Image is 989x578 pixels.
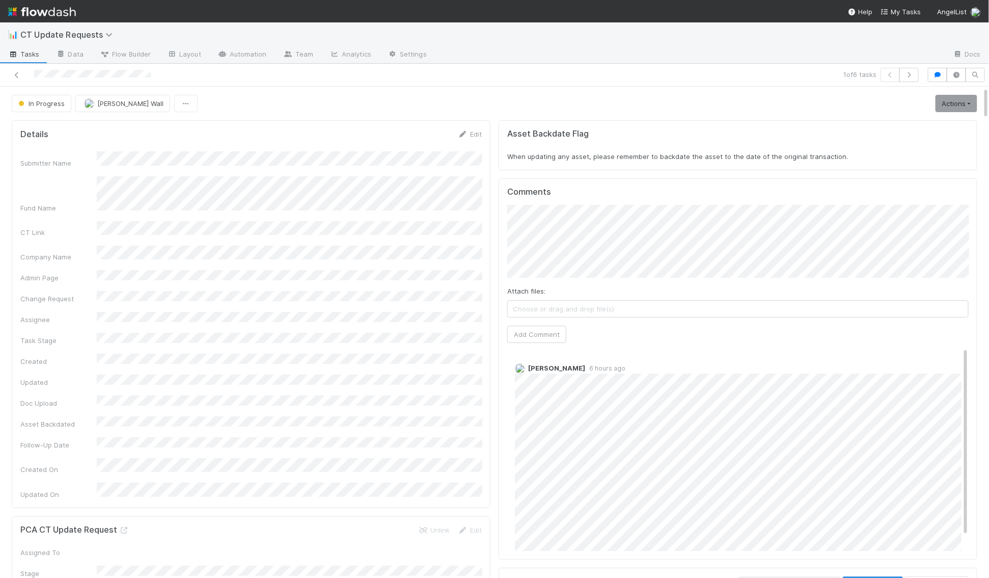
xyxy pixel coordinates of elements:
span: Flow Builder [100,49,151,59]
div: Follow-Up Date [20,440,97,450]
span: My Tasks [881,8,921,16]
label: Attach files: [507,286,545,296]
span: CT Update Requests [20,30,118,40]
div: CT Link [20,227,97,238]
a: Settings [379,47,435,63]
span: 1 of 6 tasks [843,69,876,80]
a: Unlink [418,526,450,534]
span: In Progress [16,99,65,108]
a: Docs [945,47,989,63]
a: Flow Builder [92,47,159,63]
span: 📊 [8,30,18,39]
span: AngelList [937,8,967,16]
div: Help [848,7,872,17]
span: [PERSON_NAME] Wall [97,99,163,108]
span: When updating any asset, please remember to backdate the asset to the date of the original transa... [507,152,848,161]
h5: Comments [507,187,969,197]
div: Created On [20,464,97,475]
a: Automation [209,47,275,63]
img: avatar_041b9f3e-9684-4023-b9b7-2f10de55285d.png [971,7,981,17]
div: Task Stage [20,335,97,346]
div: Asset Backdated [20,419,97,429]
img: avatar_487f705b-1efa-4920-8de6-14528bcda38c.png [515,363,525,374]
a: Edit [458,130,482,138]
a: Edit [458,526,482,534]
a: My Tasks [881,7,921,17]
button: In Progress [12,95,71,112]
a: Actions [936,95,977,112]
a: Data [48,47,92,63]
a: Layout [159,47,209,63]
div: Updated [20,377,97,387]
div: Submitter Name [20,158,97,168]
button: Add Comment [507,326,566,343]
h5: PCA CT Update Request [20,525,129,535]
div: Company Name [20,252,97,262]
h5: Asset Backdate Flag [507,129,969,139]
button: [PERSON_NAME] Wall [75,95,170,112]
span: Tasks [8,49,40,59]
span: Choose or drag and drop file(s) [508,301,968,317]
div: Assignee [20,314,97,325]
div: Updated On [20,489,97,500]
img: logo-inverted-e16ddd16eac7371096b0.svg [8,3,76,20]
div: Admin Page [20,273,97,283]
a: Team [275,47,321,63]
a: Analytics [321,47,379,63]
span: 6 hours ago [585,364,625,372]
div: Change Request [20,294,97,304]
div: Fund Name [20,203,97,213]
h5: Details [20,129,48,140]
div: Assigned To [20,547,97,558]
div: Created [20,356,97,366]
span: [PERSON_NAME] [528,364,585,372]
div: Doc Upload [20,398,97,408]
img: avatar_041b9f3e-9684-4023-b9b7-2f10de55285d.png [84,98,94,109]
